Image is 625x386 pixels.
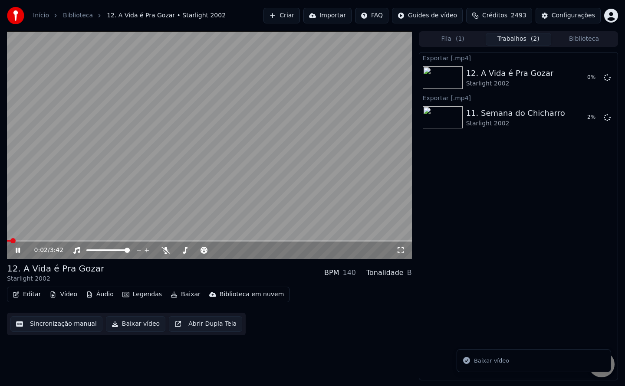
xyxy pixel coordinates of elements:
[587,74,600,81] div: 0 %
[303,8,352,23] button: Importar
[466,107,565,119] div: 11. Semana do Chicharro
[9,288,44,301] button: Editar
[119,288,165,301] button: Legendas
[466,79,554,88] div: Starlight 2002
[551,33,617,46] button: Biblioteca
[420,33,486,46] button: Fila
[456,35,464,43] span: ( 1 )
[46,288,81,301] button: Vídeo
[169,316,242,332] button: Abrir Dupla Tela
[466,119,565,128] div: Starlight 2002
[474,357,509,365] div: Baixar vídeo
[511,11,526,20] span: 2493
[106,316,165,332] button: Baixar vídeo
[220,290,284,299] div: Biblioteca em nuvem
[355,8,388,23] button: FAQ
[63,11,93,20] a: Biblioteca
[82,288,117,301] button: Áudio
[34,246,48,255] span: 0:02
[50,246,63,255] span: 3:42
[7,275,104,283] div: Starlight 2002
[263,8,300,23] button: Criar
[7,262,104,275] div: 12. A Vida é Pra Gozar
[531,35,539,43] span: ( 2 )
[7,7,24,24] img: youka
[33,11,49,20] a: Início
[419,92,618,103] div: Exportar [.mp4]
[342,268,356,278] div: 140
[466,67,554,79] div: 12. A Vida é Pra Gozar
[10,316,102,332] button: Sincronização manual
[366,268,404,278] div: Tonalidade
[107,11,226,20] span: 12. A Vida é Pra Gozar • Starlight 2002
[482,11,507,20] span: Créditos
[407,268,412,278] div: B
[466,8,532,23] button: Créditos2493
[392,8,463,23] button: Guides de vídeo
[34,246,55,255] div: /
[587,114,600,121] div: 2 %
[33,11,226,20] nav: breadcrumb
[486,33,551,46] button: Trabalhos
[552,11,595,20] div: Configurações
[324,268,339,278] div: BPM
[419,52,618,63] div: Exportar [.mp4]
[536,8,601,23] button: Configurações
[167,288,204,301] button: Baixar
